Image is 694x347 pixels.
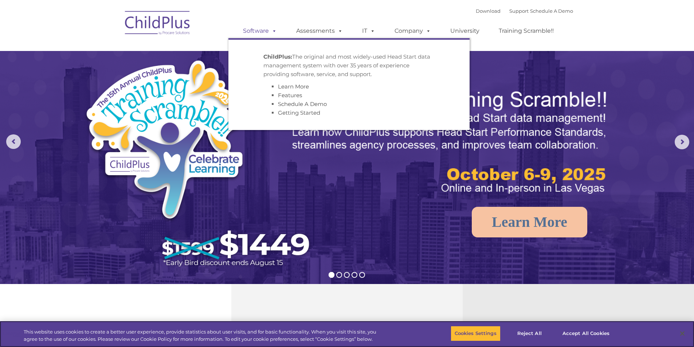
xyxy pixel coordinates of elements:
[451,326,501,341] button: Cookies Settings
[289,24,350,38] a: Assessments
[476,8,501,14] a: Download
[507,326,552,341] button: Reject All
[530,8,573,14] a: Schedule A Demo
[101,48,123,54] span: Last name
[121,6,194,42] img: ChildPlus by Procare Solutions
[278,109,320,116] a: Getting Started
[472,207,587,237] a: Learn More
[443,24,487,38] a: University
[674,326,690,342] button: Close
[24,328,382,343] div: This website uses cookies to create a better user experience, provide statistics about user visit...
[101,78,132,83] span: Phone number
[278,92,302,99] a: Features
[491,24,561,38] a: Training Scramble!!
[387,24,438,38] a: Company
[278,100,327,107] a: Schedule A Demo
[278,83,309,90] a: Learn More
[263,52,435,79] p: The original and most widely-used Head Start data management system with over 35 years of experie...
[476,8,573,14] font: |
[509,8,529,14] a: Support
[236,24,284,38] a: Software
[558,326,613,341] button: Accept All Cookies
[355,24,383,38] a: IT
[263,53,292,60] strong: ChildPlus:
